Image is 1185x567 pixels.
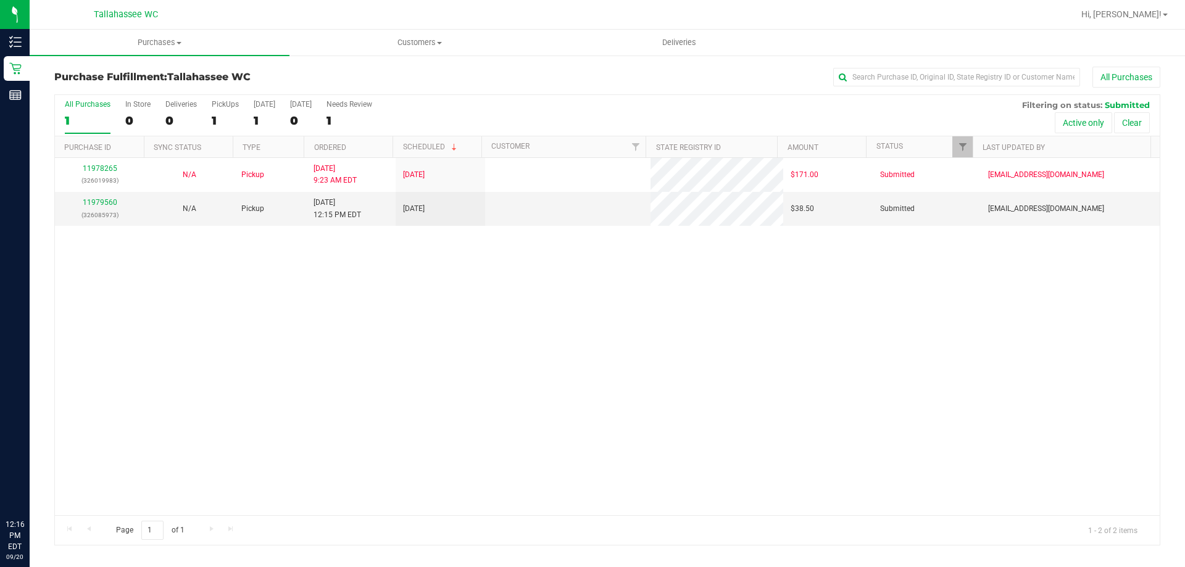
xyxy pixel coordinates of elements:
div: 1 [254,114,275,128]
span: Not Applicable [183,170,196,179]
span: Pickup [241,169,264,181]
span: [DATE] 12:15 PM EDT [314,197,361,220]
a: Sync Status [154,143,201,152]
input: 1 [141,521,164,540]
span: Submitted [880,203,915,215]
inline-svg: Reports [9,89,22,101]
inline-svg: Inventory [9,36,22,48]
a: Customer [491,142,530,151]
div: Deliveries [165,100,197,109]
div: 1 [212,114,239,128]
inline-svg: Retail [9,62,22,75]
span: Submitted [1105,100,1150,110]
p: (326085973) [62,209,137,221]
div: [DATE] [290,100,312,109]
span: [EMAIL_ADDRESS][DOMAIN_NAME] [988,169,1104,181]
span: $38.50 [791,203,814,215]
p: 12:16 PM EDT [6,519,24,552]
button: N/A [183,203,196,215]
p: 09/20 [6,552,24,561]
div: All Purchases [65,100,110,109]
a: Status [876,142,903,151]
iframe: Resource center [12,468,49,505]
a: Scheduled [403,143,459,151]
span: Purchases [30,37,289,48]
span: [EMAIL_ADDRESS][DOMAIN_NAME] [988,203,1104,215]
span: Pickup [241,203,264,215]
div: PickUps [212,100,239,109]
span: 1 - 2 of 2 items [1078,521,1147,539]
a: 11978265 [83,164,117,173]
a: Filter [952,136,973,157]
span: [DATE] [403,169,425,181]
input: Search Purchase ID, Original ID, State Registry ID or Customer Name... [833,68,1080,86]
span: Customers [290,37,549,48]
div: In Store [125,100,151,109]
a: Amount [788,143,818,152]
button: All Purchases [1092,67,1160,88]
a: Ordered [314,143,346,152]
span: $171.00 [791,169,818,181]
span: Deliveries [646,37,713,48]
a: Deliveries [549,30,809,56]
div: 1 [326,114,372,128]
span: Filtering on status: [1022,100,1102,110]
button: Clear [1114,112,1150,133]
button: Active only [1055,112,1112,133]
p: (326019983) [62,175,137,186]
h3: Purchase Fulfillment: [54,72,423,83]
div: 1 [65,114,110,128]
a: Filter [625,136,646,157]
a: Purchases [30,30,289,56]
div: 0 [290,114,312,128]
span: Tallahassee WC [94,9,158,20]
a: Purchase ID [64,143,111,152]
span: Hi, [PERSON_NAME]! [1081,9,1162,19]
span: Tallahassee WC [167,71,251,83]
button: N/A [183,169,196,181]
span: Not Applicable [183,204,196,213]
a: Last Updated By [983,143,1045,152]
div: 0 [165,114,197,128]
div: Needs Review [326,100,372,109]
span: [DATE] [403,203,425,215]
span: [DATE] 9:23 AM EDT [314,163,357,186]
div: [DATE] [254,100,275,109]
span: Submitted [880,169,915,181]
a: Type [243,143,260,152]
div: 0 [125,114,151,128]
a: Customers [289,30,549,56]
a: State Registry ID [656,143,721,152]
a: 11979560 [83,198,117,207]
span: Page of 1 [106,521,194,540]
